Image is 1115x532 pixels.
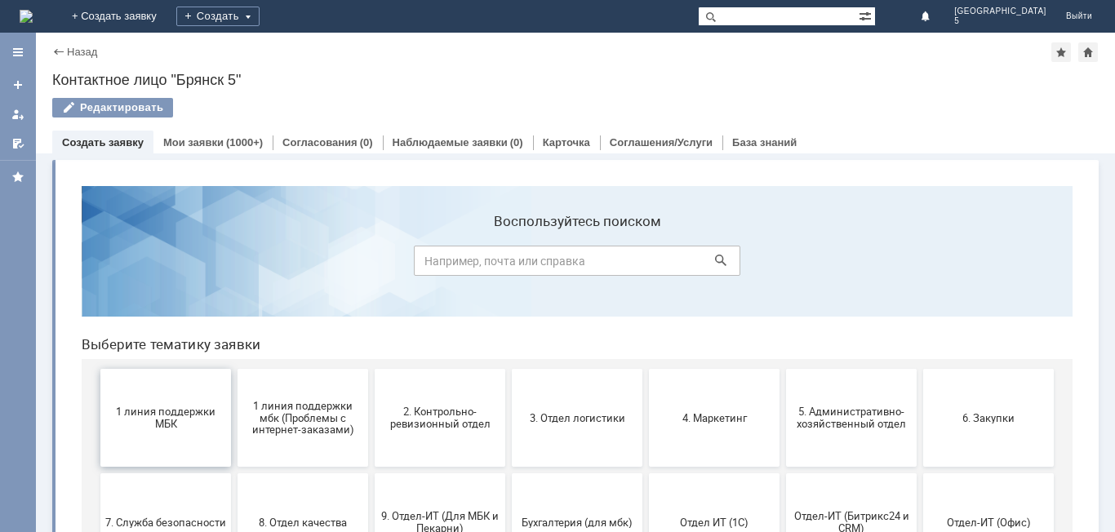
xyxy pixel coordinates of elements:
[226,136,263,149] div: (1000+)
[717,196,848,294] button: 5. Административно-хозяйственный отдел
[345,40,672,56] label: Воспользуйтесь поиском
[5,101,31,127] a: Мои заявки
[62,136,144,149] a: Создать заявку
[1051,42,1071,62] div: Добавить в избранное
[174,447,295,459] span: Франчайзинг
[37,343,158,355] span: 7. Служба безопасности
[306,196,437,294] button: 2. Контрольно-ревизионный отдел
[360,136,373,149] div: (0)
[1078,42,1098,62] div: Сделать домашней страницей
[722,233,843,257] span: 5. Административно-хозяйственный отдел
[855,300,985,398] button: Отдел-ИТ (Офис)
[543,136,590,149] a: Карточка
[393,136,508,149] a: Наблюдаемые заявки
[176,7,260,26] div: Создать
[580,405,711,503] button: не актуален
[717,300,848,398] button: Отдел-ИТ (Битрикс24 и CRM)
[722,337,843,361] span: Отдел-ИТ (Битрикс24 и CRM)
[443,300,574,398] button: Бухгалтерия (для мбк)
[32,405,162,503] button: Финансовый отдел
[20,10,33,23] img: logo
[859,7,875,23] span: Расширенный поиск
[5,131,31,157] a: Мои согласования
[163,136,224,149] a: Мои заявки
[448,238,569,250] span: 3. Отдел логистики
[580,300,711,398] button: Отдел ИТ (1С)
[860,238,980,250] span: 6. Закупки
[169,196,300,294] button: 1 линия поддержки мбк (Проблемы с интернет-заказами)
[52,72,1099,88] div: Контактное лицо "Брянск 5"
[37,447,158,459] span: Финансовый отдел
[580,196,711,294] button: 4. Маркетинг
[37,233,158,257] span: 1 линия поддержки МБК
[5,72,31,98] a: Создать заявку
[67,46,97,58] a: Назад
[443,196,574,294] button: 3. Отдел логистики
[174,226,295,263] span: 1 линия поддержки мбк (Проблемы с интернет-заказами)
[169,300,300,398] button: 8. Отдел качества
[32,196,162,294] button: 1 линия поддержки МБК
[311,441,432,466] span: Это соглашение не активно!
[585,343,706,355] span: Отдел ИТ (1С)
[855,196,985,294] button: 6. Закупки
[32,300,162,398] button: 7. Служба безопасности
[174,343,295,355] span: 8. Отдел качества
[585,447,706,459] span: не актуален
[311,337,432,361] span: 9. Отдел-ИТ (Для МБК и Пекарни)
[954,16,1046,26] span: 5
[448,343,569,355] span: Бухгалтерия (для мбк)
[585,238,706,250] span: 4. Маркетинг
[13,163,1004,180] header: Выберите тематику заявки
[448,435,569,472] span: [PERSON_NAME]. Услуги ИТ для МБК (оформляет L1)
[860,343,980,355] span: Отдел-ИТ (Офис)
[510,136,523,149] div: (0)
[169,405,300,503] button: Франчайзинг
[311,233,432,257] span: 2. Контрольно-ревизионный отдел
[345,73,672,103] input: Например, почта или справка
[306,405,437,503] button: Это соглашение не активно!
[954,7,1046,16] span: [GEOGRAPHIC_DATA]
[732,136,797,149] a: База знаний
[610,136,713,149] a: Соглашения/Услуги
[20,10,33,23] a: Перейти на домашнюю страницу
[282,136,358,149] a: Согласования
[443,405,574,503] button: [PERSON_NAME]. Услуги ИТ для МБК (оформляет L1)
[306,300,437,398] button: 9. Отдел-ИТ (Для МБК и Пекарни)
